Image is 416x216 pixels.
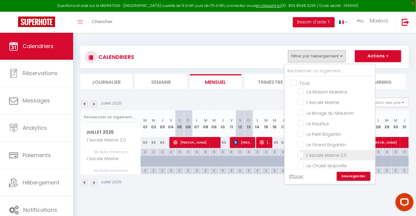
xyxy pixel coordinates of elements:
[222,117,224,123] abbr: J
[356,18,365,23] img: ...
[354,74,406,89] li: Planning
[201,149,210,154] div: 6
[161,117,163,123] abbr: J
[247,117,250,123] abbr: D
[190,74,242,89] li: Mensuel
[264,117,268,123] abbr: M
[256,117,258,123] abbr: L
[337,172,371,181] a: Sauvegarder
[101,101,122,106] p: Juillet 2025
[262,149,270,154] div: 2
[234,137,254,148] span: [PERSON_NAME]
[204,117,207,123] abbr: M
[355,50,401,62] button: Actions
[23,42,54,50] span: Calendriers
[23,124,47,132] span: Analytics
[184,110,193,137] th: 06
[80,74,132,89] li: Journalier
[23,97,50,104] span: Messages
[184,149,193,154] div: 6
[210,149,219,154] div: 6
[307,121,329,127] span: Le Nautilus
[143,117,147,123] abbr: M
[245,149,253,154] div: 3
[81,149,141,155] span: Nb Nuits minimum
[167,149,175,154] div: 2
[391,110,400,137] th: 30
[219,137,227,148] div: 63
[256,3,281,8] a: en cliquant ici
[210,110,219,137] th: 09
[392,167,400,173] div: 2
[374,149,383,154] div: 6
[285,66,375,77] input: Rechercher un logement...
[219,149,227,154] div: 3
[141,137,150,148] div: 63
[210,167,219,173] div: 2
[364,98,409,107] button: Gestion des prix
[289,173,304,180] a: Effacer
[84,112,137,123] input: Rechercher un logement...
[282,117,284,123] abbr: J
[175,110,184,137] th: 05
[383,167,391,173] div: 2
[175,149,184,154] div: 6
[150,149,158,154] div: 2
[82,156,120,162] span: L'escale Marine
[352,12,396,33] a: ... Maeva
[383,149,391,154] div: 6
[259,137,271,148] span: [PERSON_NAME]
[253,149,262,154] div: 2
[307,131,342,137] span: Le Petit Brigantin
[97,50,134,64] h3: CALENDRIERS
[150,167,158,173] div: 2
[230,117,233,123] abbr: V
[227,110,236,137] th: 11
[219,110,227,137] th: 10
[92,18,113,25] span: Chercher
[374,167,383,173] div: 2
[279,149,288,154] div: 2
[400,167,409,173] div: 2
[279,137,288,148] div: 63
[81,167,141,174] span: Nb Nuits minimum
[213,117,216,123] abbr: M
[158,137,167,148] div: 63
[193,167,201,173] div: 2
[193,149,201,154] div: 6
[18,17,55,27] img: Super Booking
[244,74,296,89] li: Trimestre
[307,110,354,116] span: Le Rivage du Nilautom
[81,128,141,137] span: Juillet 2025
[23,179,60,186] span: Hébergement
[270,110,279,137] th: 16
[135,74,187,89] li: Semaine
[175,167,184,173] div: 2
[400,110,409,137] th: 31
[87,12,117,33] a: Chercher
[253,167,262,173] div: 2
[236,110,244,137] th: 12
[402,18,409,26] img: logout
[201,167,210,173] div: 2
[219,167,227,173] div: 2
[167,167,175,173] div: 2
[245,167,253,173] div: 2
[178,117,181,123] abbr: S
[239,117,241,123] abbr: S
[244,110,253,137] th: 13
[262,110,271,137] th: 15
[271,149,279,154] div: 2
[23,151,51,159] span: Paiements
[173,137,220,148] span: [PERSON_NAME]
[273,117,277,123] abbr: M
[196,117,198,123] abbr: L
[377,117,379,123] abbr: L
[193,110,201,137] th: 07
[141,110,150,137] th: 01
[279,167,288,173] div: 2
[270,137,279,148] div: 63
[394,117,398,123] abbr: M
[23,69,57,77] span: Réservations
[167,110,175,137] th: 04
